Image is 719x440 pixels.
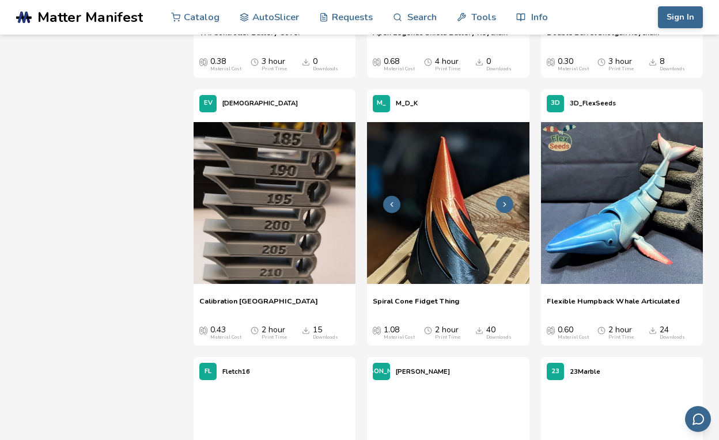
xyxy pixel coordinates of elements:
span: EV [204,100,213,107]
span: Average Cost [373,325,381,335]
div: Print Time [435,66,460,72]
p: 23Marble [570,366,600,378]
span: Downloads [649,325,657,335]
div: 0.60 [558,325,589,340]
span: Average Cost [199,57,207,66]
div: Print Time [608,335,634,340]
div: Downloads [660,66,685,72]
span: Average Cost [199,325,207,335]
span: Average Print Time [251,325,259,335]
div: 3 hour [262,57,287,72]
span: Average Cost [373,57,381,66]
div: 0 [313,57,338,72]
div: Material Cost [210,335,241,340]
span: Average Print Time [424,57,432,66]
div: Downloads [313,66,338,72]
div: Downloads [486,66,512,72]
button: Sign In [658,6,703,28]
span: Downloads [302,57,310,66]
div: Material Cost [384,335,415,340]
p: 3D_FlexSeeds [570,97,616,109]
div: Print Time [608,66,634,72]
span: Average Print Time [597,57,606,66]
div: 4 hour [435,57,460,72]
div: Print Time [262,66,287,72]
a: Calibration [GEOGRAPHIC_DATA] [199,297,318,314]
div: Downloads [660,335,685,340]
div: Downloads [486,335,512,340]
span: Matter Manifest [37,9,143,25]
div: Print Time [262,335,287,340]
div: 0.30 [558,57,589,72]
div: 8 [660,57,685,72]
div: Downloads [313,335,338,340]
div: 1.08 [384,325,415,340]
a: Spiral Cone Fidget Thing [373,297,459,314]
p: [DEMOGRAPHIC_DATA] [222,97,298,109]
span: Average Print Time [424,325,432,335]
p: [PERSON_NAME] [396,366,450,378]
div: 2 hour [262,325,287,340]
a: Apex Legends Shield Battery Keychain [373,28,508,45]
div: Material Cost [558,335,589,340]
div: 24 [660,325,685,340]
span: Downloads [475,57,483,66]
span: FL [205,368,211,375]
div: 0.68 [384,57,415,72]
div: 3 hour [608,57,634,72]
span: 23 [551,368,559,375]
span: M_ [377,100,386,107]
span: Downloads [649,57,657,66]
div: 40 [486,325,512,340]
button: Send feedback via email [685,406,711,432]
span: Downloads [475,325,483,335]
div: 0.43 [210,325,241,340]
div: Print Time [435,335,460,340]
a: Flexible Humpback Whale Articulated [547,297,680,314]
span: Average Print Time [597,325,606,335]
div: 2 hour [608,325,634,340]
div: Material Cost [384,66,415,72]
span: Downloads [302,325,310,335]
span: [PERSON_NAME] [354,368,408,375]
a: Double Barrel Shotgun Keychain [547,28,659,45]
a: Wii Controller Battery Cover [199,28,301,45]
div: 0 [486,57,512,72]
div: 0.38 [210,57,241,72]
span: Average Cost [547,325,555,335]
div: Material Cost [210,66,241,72]
div: 15 [313,325,338,340]
p: Fletch16 [222,366,250,378]
div: 2 hour [435,325,460,340]
span: Average Print Time [251,57,259,66]
span: Average Cost [547,57,555,66]
div: Material Cost [558,66,589,72]
p: M_D_K [396,97,418,109]
span: 3D [551,100,560,107]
